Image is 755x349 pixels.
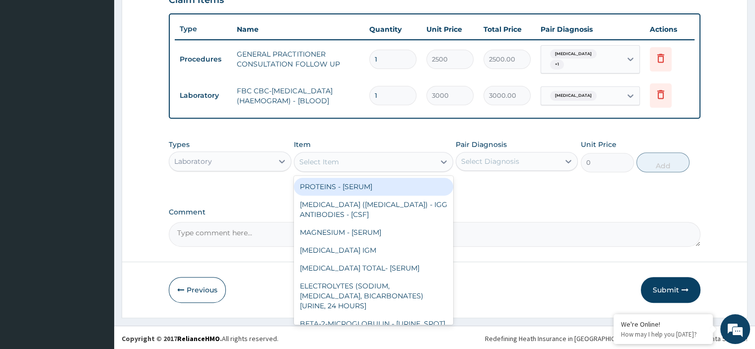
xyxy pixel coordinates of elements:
button: Previous [169,277,226,303]
th: Total Price [479,19,536,39]
div: Chat with us now [52,56,167,69]
span: We're online! [58,109,137,209]
label: Pair Diagnosis [456,140,507,149]
td: Procedures [175,50,232,69]
th: Quantity [364,19,421,39]
div: ELECTROLYTES (SODIUM, [MEDICAL_DATA], BICARBONATES) [URINE, 24 HOURS] [294,277,453,315]
img: d_794563401_company_1708531726252_794563401 [18,50,40,74]
th: Type [175,20,232,38]
a: RelianceHMO [177,334,220,343]
span: + 1 [550,60,564,70]
span: [MEDICAL_DATA] [550,49,597,59]
div: We're Online! [621,320,705,329]
th: Name [232,19,364,39]
div: BETA-2-MICROGLOBULIN - [URINE, SPOT] [294,315,453,333]
label: Item [294,140,311,149]
div: [MEDICAL_DATA] IGM [294,241,453,259]
label: Unit Price [581,140,617,149]
strong: Copyright © 2017 . [122,334,222,343]
textarea: Type your message and hit 'Enter' [5,239,189,274]
th: Pair Diagnosis [536,19,645,39]
p: How may I help you today? [621,330,705,339]
button: Submit [641,277,700,303]
div: MAGNESIUM - [SERUM] [294,223,453,241]
label: Types [169,140,190,149]
th: Unit Price [421,19,479,39]
div: Select Item [299,157,339,167]
td: GENERAL PRACTITIONER CONSULTATION FOLLOW UP [232,44,364,74]
th: Actions [645,19,694,39]
div: Minimize live chat window [163,5,187,29]
label: Comment [169,208,700,216]
div: Select Diagnosis [461,156,519,166]
button: Add [636,152,689,172]
div: PROTEINS - [SERUM] [294,178,453,196]
td: FBC CBC-[MEDICAL_DATA] (HAEMOGRAM) - [BLOOD] [232,81,364,111]
div: [MEDICAL_DATA] ([MEDICAL_DATA]) - IGG ANTIBODIES - [CSF] [294,196,453,223]
td: Laboratory [175,86,232,105]
div: Laboratory [174,156,212,166]
div: [MEDICAL_DATA] TOTAL- [SERUM] [294,259,453,277]
span: [MEDICAL_DATA] [550,91,597,101]
div: Redefining Heath Insurance in [GEOGRAPHIC_DATA] using Telemedicine and Data Science! [485,334,748,344]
